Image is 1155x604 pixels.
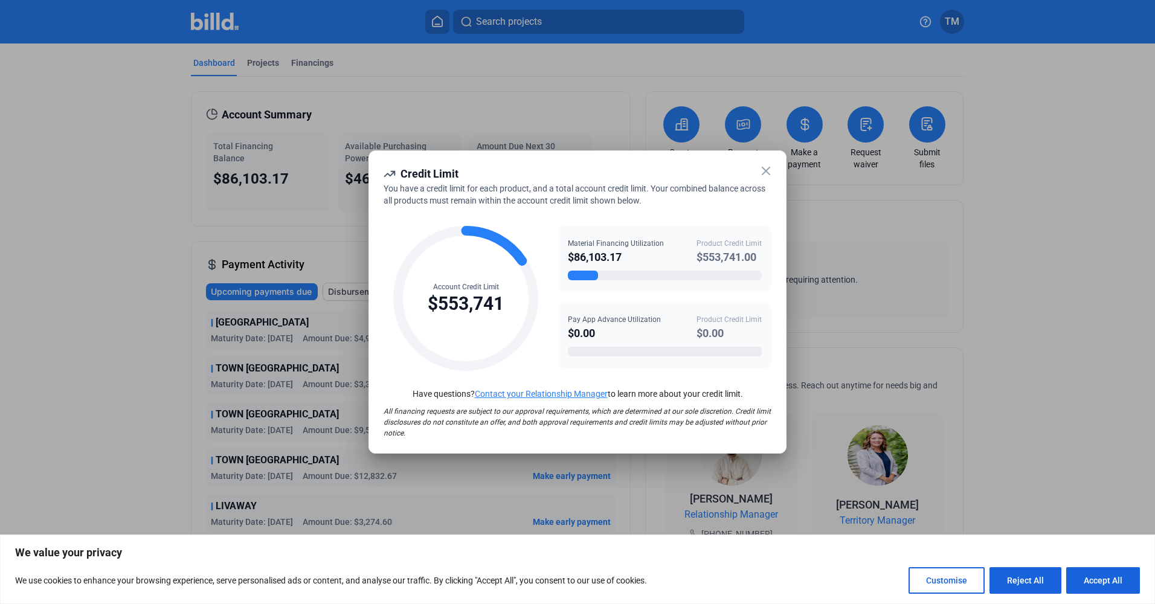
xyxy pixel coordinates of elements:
p: We value your privacy [15,545,1140,560]
div: $0.00 [697,325,762,342]
div: Account Credit Limit [428,281,504,292]
div: $553,741.00 [697,249,762,266]
div: $553,741 [428,292,504,315]
button: Reject All [989,567,1061,594]
div: $86,103.17 [568,249,664,266]
button: Accept All [1066,567,1140,594]
div: Pay App Advance Utilization [568,314,661,325]
div: Product Credit Limit [697,314,762,325]
span: You have a credit limit for each product, and a total account credit limit. Your combined balance... [384,184,765,205]
span: Have questions? to learn more about your credit limit. [413,389,743,399]
p: We use cookies to enhance your browsing experience, serve personalised ads or content, and analys... [15,573,647,588]
span: All financing requests are subject to our approval requirements, which are determined at our sole... [384,407,771,437]
div: Product Credit Limit [697,238,762,249]
div: $0.00 [568,325,661,342]
div: Material Financing Utilization [568,238,664,249]
button: Customise [909,567,985,594]
a: Contact your Relationship Manager [475,389,608,399]
span: Credit Limit [401,167,458,180]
